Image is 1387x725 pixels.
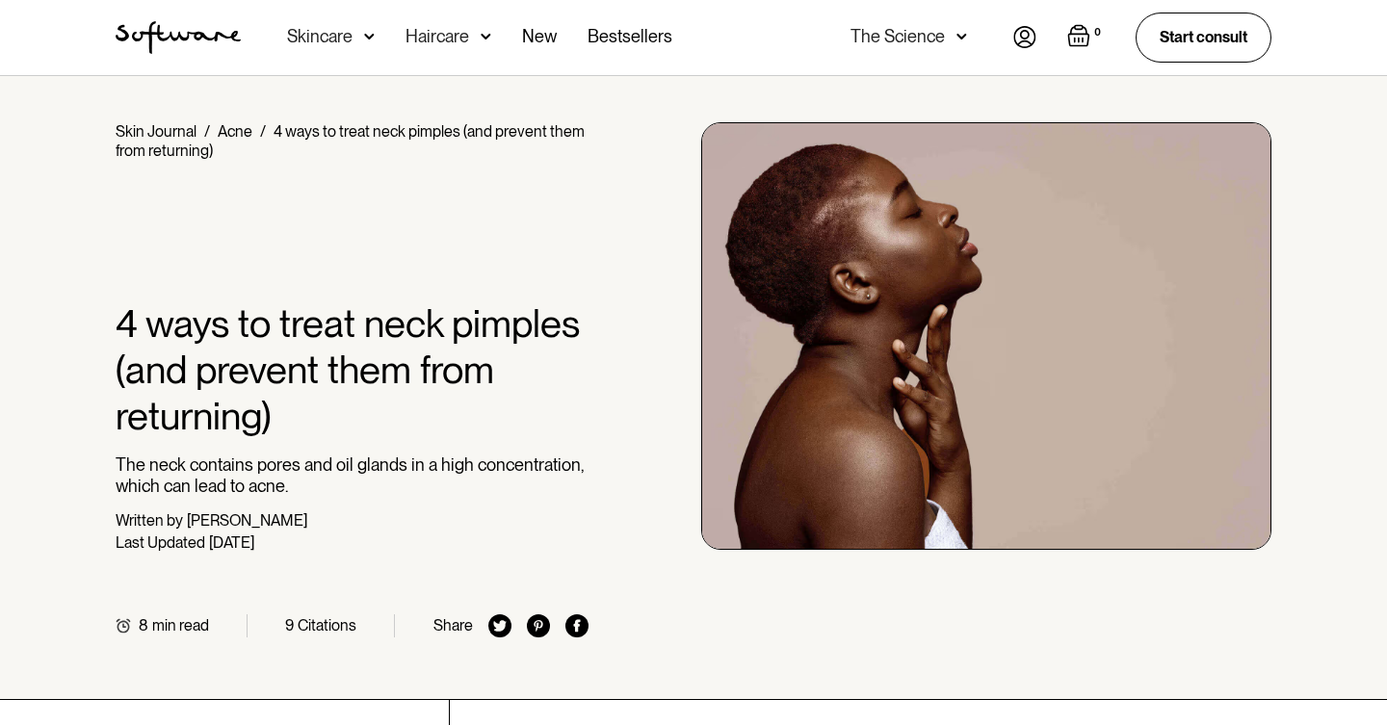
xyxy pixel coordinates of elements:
[1136,13,1271,62] a: Start consult
[1090,24,1105,41] div: 0
[851,27,945,46] div: The Science
[527,614,550,637] img: pinterest icon
[116,21,241,54] a: home
[116,533,205,552] div: Last Updated
[1067,24,1105,51] a: Open empty cart
[406,27,469,46] div: Haircare
[298,616,356,634] div: Citations
[187,511,307,530] div: [PERSON_NAME]
[260,122,266,141] div: /
[116,454,589,496] p: The neck contains pores and oil glands in a high concentration, which can lead to acne.
[364,27,375,46] img: arrow down
[481,27,491,46] img: arrow down
[565,614,589,637] img: facebook icon
[116,300,589,439] h1: 4 ways to treat neck pimples (and prevent them from returning)
[209,533,254,552] div: [DATE]
[116,21,241,54] img: Software Logo
[287,27,353,46] div: Skincare
[204,122,210,141] div: /
[285,616,294,634] div: 9
[152,616,209,634] div: min read
[116,122,196,141] a: Skin Journal
[139,616,148,634] div: 8
[956,27,967,46] img: arrow down
[488,614,511,637] img: twitter icon
[218,122,252,141] a: Acne
[116,122,585,160] div: 4 ways to treat neck pimples (and prevent them from returning)
[433,616,473,634] div: Share
[116,511,183,530] div: Written by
